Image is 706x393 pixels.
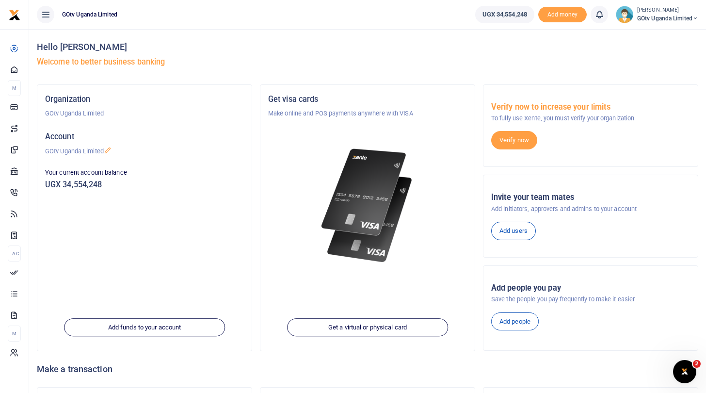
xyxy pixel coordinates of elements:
[637,6,698,15] small: [PERSON_NAME]
[491,102,690,112] h5: Verify now to increase your limits
[8,326,21,342] li: M
[9,9,20,21] img: logo-small
[268,109,467,118] p: Make online and POS payments anywhere with VISA
[491,204,690,214] p: Add initiators, approvers and admins to your account
[673,360,696,383] iframe: Intercom live chat
[616,6,698,23] a: profile-user [PERSON_NAME] GOtv Uganda Limited
[491,295,690,304] p: Save the people you pay frequently to make it easier
[538,7,587,23] li: Toup your wallet
[538,7,587,23] span: Add money
[8,80,21,96] li: M
[491,312,539,331] a: Add people
[538,10,587,17] a: Add money
[616,6,633,23] img: profile-user
[475,6,534,23] a: UGX 34,554,248
[482,10,527,19] span: UGX 34,554,248
[45,147,244,156] p: GOtv Uganda Limited
[471,6,538,23] li: Wallet ballance
[58,10,121,19] span: GOtv Uganda Limited
[64,318,225,337] a: Add funds to your account
[491,114,690,123] p: To fully use Xente, you must verify your organization
[693,360,701,368] span: 2
[287,318,448,337] a: Get a virtual or physical card
[37,364,698,375] h4: Make a transaction
[9,11,20,18] a: logo-small logo-large logo-large
[8,246,21,262] li: Ac
[45,95,244,104] h5: Organization
[491,131,537,149] a: Verify now
[45,132,244,142] h5: Account
[37,42,698,52] h4: Hello [PERSON_NAME]
[491,193,690,202] h5: Invite your team mates
[318,142,417,270] img: xente-_physical_cards.png
[45,168,244,178] p: Your current account balance
[268,95,467,104] h5: Get visa cards
[491,283,690,293] h5: Add people you pay
[491,222,536,240] a: Add users
[37,57,698,67] h5: Welcome to better business banking
[45,180,244,190] h5: UGX 34,554,248
[637,14,698,23] span: GOtv Uganda Limited
[45,109,244,118] p: GOtv Uganda Limited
